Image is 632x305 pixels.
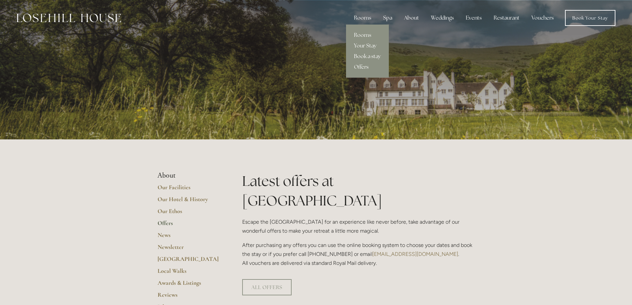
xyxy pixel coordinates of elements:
[158,207,221,219] a: Our Ethos
[158,255,221,267] a: [GEOGRAPHIC_DATA]
[426,11,459,25] div: Weddings
[158,291,221,303] a: Reviews
[349,11,377,25] div: Rooms
[158,243,221,255] a: Newsletter
[158,195,221,207] a: Our Hotel & History
[346,30,389,40] a: Rooms
[378,11,397,25] div: Spa
[460,11,487,25] div: Events
[488,11,525,25] div: Restaurant
[346,51,389,62] a: Book a stay
[158,279,221,291] a: Awards & Listings
[158,219,221,231] a: Offers
[242,279,292,295] a: ALL OFFERS
[158,184,221,195] a: Our Facilities
[17,14,121,22] img: Losehill House
[158,231,221,243] a: News
[158,171,221,180] li: About
[372,251,458,257] a: [EMAIL_ADDRESS][DOMAIN_NAME]
[242,217,475,235] p: Escape the [GEOGRAPHIC_DATA] for an experience like never before, take advantage of our wonderful...
[565,10,615,26] a: Book Your Stay
[346,40,389,51] a: Your Stay
[346,62,389,72] a: Offers
[399,11,424,25] div: About
[242,241,475,268] p: After purchasing any offers you can use the online booking system to choose your dates and book t...
[158,267,221,279] a: Local Walks
[242,171,475,210] h1: Latest offers at [GEOGRAPHIC_DATA]
[526,11,559,25] a: Vouchers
